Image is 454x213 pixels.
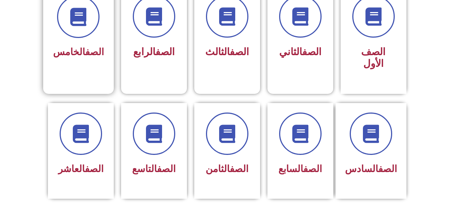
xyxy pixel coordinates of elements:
span: السادس [345,163,397,174]
span: الصف الأول [361,46,386,69]
span: الثامن [206,163,248,174]
span: الرابع [133,46,175,58]
span: الخامس [53,46,104,57]
span: العاشر [58,163,104,174]
a: الصف [85,46,104,57]
a: الصف [230,46,249,58]
a: الصف [378,163,397,174]
a: الصف [155,46,175,58]
span: التاسع [132,163,176,174]
a: الصف [303,163,322,174]
a: الصف [302,46,322,58]
span: الثاني [279,46,322,58]
a: الصف [157,163,176,174]
span: الثالث [205,46,249,58]
a: الصف [230,163,248,174]
span: السابع [278,163,322,174]
a: الصف [85,163,104,174]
